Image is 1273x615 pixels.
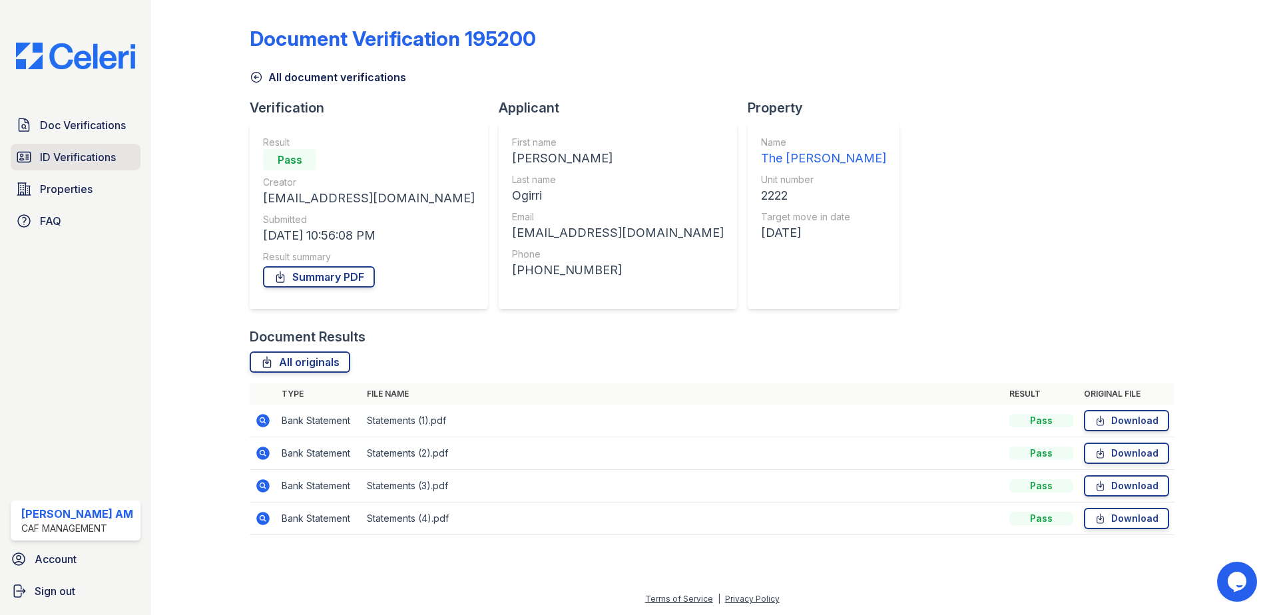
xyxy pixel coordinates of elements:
img: CE_Logo_Blue-a8612792a0a2168367f1c8372b55b34899dd931a85d93a1a3d3e32e68fde9ad4.png [5,43,146,69]
span: Sign out [35,583,75,599]
td: Bank Statement [276,405,362,437]
div: Verification [250,99,499,117]
a: Terms of Service [645,594,713,604]
span: Doc Verifications [40,117,126,133]
a: Name The [PERSON_NAME] [761,136,886,168]
div: [PHONE_NUMBER] [512,261,724,280]
th: Result [1004,383,1079,405]
div: Unit number [761,173,886,186]
div: Result [263,136,475,149]
div: Pass [1009,414,1073,427]
div: Submitted [263,213,475,226]
a: Download [1084,410,1169,431]
td: Statements (1).pdf [362,405,1004,437]
th: Original file [1079,383,1174,405]
a: FAQ [11,208,140,234]
div: [EMAIL_ADDRESS][DOMAIN_NAME] [512,224,724,242]
div: [EMAIL_ADDRESS][DOMAIN_NAME] [263,189,475,208]
div: Result summary [263,250,475,264]
td: Statements (2).pdf [362,437,1004,470]
div: [DATE] 10:56:08 PM [263,226,475,245]
div: [DATE] [761,224,886,242]
a: Download [1084,475,1169,497]
th: Type [276,383,362,405]
div: Creator [263,176,475,189]
div: Pass [1009,447,1073,460]
div: Phone [512,248,724,261]
span: Account [35,551,77,567]
td: Bank Statement [276,503,362,535]
div: First name [512,136,724,149]
div: Last name [512,173,724,186]
div: CAF Management [21,522,133,535]
a: Account [5,546,146,572]
td: Bank Statement [276,470,362,503]
a: ID Verifications [11,144,140,170]
span: FAQ [40,213,61,229]
span: Properties [40,181,93,197]
div: [PERSON_NAME] AM [21,506,133,522]
div: [PERSON_NAME] [512,149,724,168]
div: Name [761,136,886,149]
iframe: chat widget [1217,562,1260,602]
div: Document Results [250,327,366,346]
a: All originals [250,351,350,373]
a: Doc Verifications [11,112,140,138]
th: File name [362,383,1004,405]
div: 2222 [761,186,886,205]
div: Ogirri [512,186,724,205]
div: Property [748,99,910,117]
a: Summary PDF [263,266,375,288]
td: Bank Statement [276,437,362,470]
a: Download [1084,508,1169,529]
span: ID Verifications [40,149,116,165]
a: Privacy Policy [725,594,780,604]
div: Applicant [499,99,748,117]
a: Sign out [5,578,146,604]
a: Download [1084,443,1169,464]
td: Statements (4).pdf [362,503,1004,535]
a: All document verifications [250,69,406,85]
div: Target move in date [761,210,886,224]
div: Pass [1009,512,1073,525]
div: Pass [1009,479,1073,493]
div: Email [512,210,724,224]
div: Pass [263,149,316,170]
a: Properties [11,176,140,202]
td: Statements (3).pdf [362,470,1004,503]
div: Document Verification 195200 [250,27,536,51]
div: The [PERSON_NAME] [761,149,886,168]
div: | [718,594,720,604]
